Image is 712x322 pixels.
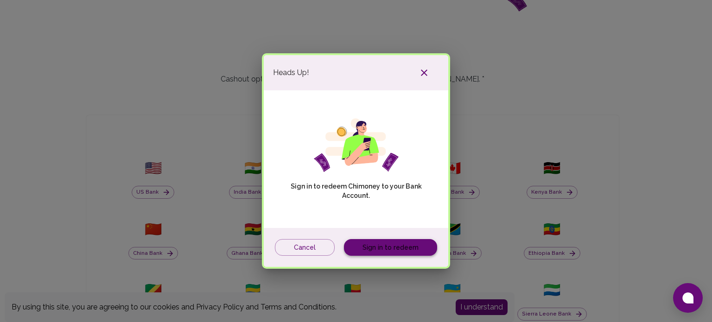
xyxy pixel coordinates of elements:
button: Cancel [275,239,335,256]
a: Sign in to redeem [344,239,437,256]
span: Heads Up! [273,67,309,78]
img: girl phone svg [314,118,399,172]
button: Open chat window [673,283,703,313]
p: Sign in to redeem Chimoney to your Bank Account. [288,182,424,200]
